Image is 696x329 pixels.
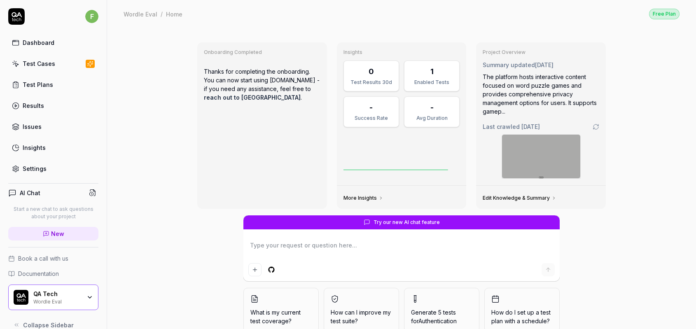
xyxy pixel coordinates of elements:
div: Dashboard [23,38,54,47]
a: Test Cases [8,56,98,72]
div: / [161,10,163,18]
span: Generate 5 tests for Authentication [411,309,457,324]
div: Results [23,101,44,110]
time: [DATE] [535,61,554,68]
p: Start a new chat to ask questions about your project [8,205,98,220]
button: Add attachment [248,263,262,276]
h3: Insights [343,49,460,56]
div: 1 [430,66,434,77]
div: Issues [23,122,42,131]
span: f [85,10,98,23]
span: Documentation [18,269,59,278]
div: Test Cases [23,59,55,68]
a: Go to crawling settings [593,124,599,130]
p: Thanks for completing the onboarding. You can now start using [DOMAIN_NAME] - if you need any ass... [204,61,320,108]
div: QA Tech [33,290,81,298]
span: New [51,229,64,238]
div: Settings [23,164,47,173]
a: Issues [8,119,98,135]
div: - [430,102,434,113]
img: QA Tech Logo [14,290,28,305]
span: How can I improve my test suite? [331,308,392,325]
div: - [369,102,373,113]
div: Free Plan [649,9,680,19]
img: Screenshot [502,135,580,178]
div: Avg Duration [409,114,454,122]
a: Results [8,98,98,114]
div: The platform hosts interactive content focused on word puzzle games and provides comprehensive pr... [483,72,599,116]
div: Insights [23,143,46,152]
a: Documentation [8,269,98,278]
a: Edit Knowledge & Summary [483,195,556,201]
div: Enabled Tests [409,79,454,86]
h3: Onboarding Completed [204,49,320,56]
a: Insights [8,140,98,156]
div: Success Rate [349,114,394,122]
a: New [8,227,98,240]
span: Book a call with us [18,254,68,263]
div: Wordle Eval [33,298,81,304]
button: QA Tech LogoQA TechWordle Eval [8,285,98,310]
a: Free Plan [649,8,680,19]
time: [DATE] [521,123,540,130]
a: reach out to [GEOGRAPHIC_DATA] [204,94,301,101]
a: Book a call with us [8,254,98,263]
button: f [85,8,98,25]
span: How do I set up a test plan with a schedule? [491,308,553,325]
h4: AI Chat [20,189,40,197]
a: Dashboard [8,35,98,51]
div: Test Results 30d [349,79,394,86]
span: Last crawled [483,122,540,131]
span: What is my current test coverage? [250,308,312,325]
span: Try our new AI chat feature [374,219,440,226]
a: Settings [8,161,98,177]
span: Summary updated [483,61,535,68]
h3: Project Overview [483,49,599,56]
a: Test Plans [8,77,98,93]
div: Home [166,10,182,18]
a: More Insights [343,195,383,201]
div: Test Plans [23,80,53,89]
div: Wordle Eval [124,10,157,18]
div: 0 [369,66,374,77]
